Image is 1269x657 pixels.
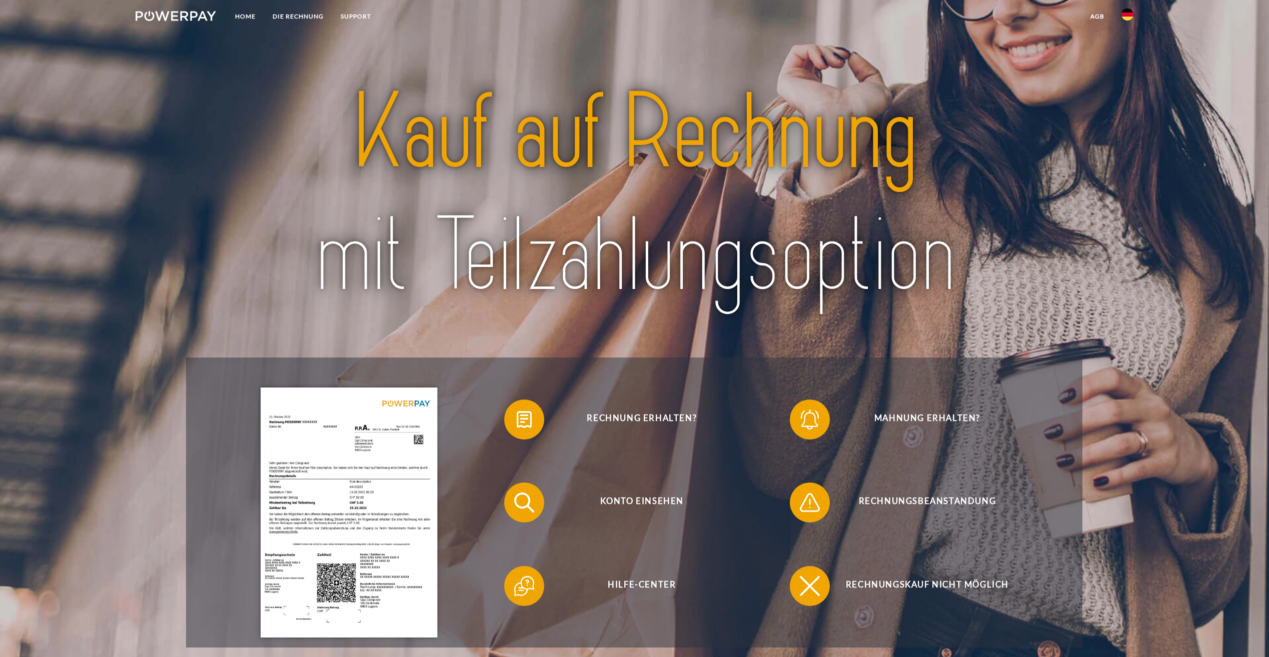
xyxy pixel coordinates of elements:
a: SUPPORT [332,7,380,25]
img: qb_bill.svg [512,407,537,432]
span: Hilfe-Center [519,566,764,606]
button: Rechnung erhalten? [504,399,764,439]
span: Mahnung erhalten? [805,399,1050,439]
span: Rechnungsbeanstandung [805,482,1050,522]
button: Rechnungskauf nicht möglich [790,566,1050,606]
button: Konto einsehen [504,482,764,522]
img: logo-powerpay-white.svg [136,11,216,21]
span: Konto einsehen [519,482,764,522]
a: agb [1082,7,1113,25]
img: qb_warning.svg [797,490,822,515]
img: qb_search.svg [512,490,537,515]
img: qb_bell.svg [797,407,822,432]
img: title-powerpay_de.svg [238,65,1030,323]
a: Home [227,7,264,25]
img: de [1121,8,1133,20]
span: Rechnungskauf nicht möglich [805,566,1050,606]
button: Rechnungsbeanstandung [790,482,1050,522]
button: Hilfe-Center [504,566,764,606]
img: single_invoice_powerpay_de.jpg [261,387,437,637]
img: qb_help.svg [512,573,537,598]
a: DIE RECHNUNG [264,7,332,25]
span: Rechnung erhalten? [519,399,764,439]
button: Mahnung erhalten? [790,399,1050,439]
img: qb_close.svg [797,573,822,598]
